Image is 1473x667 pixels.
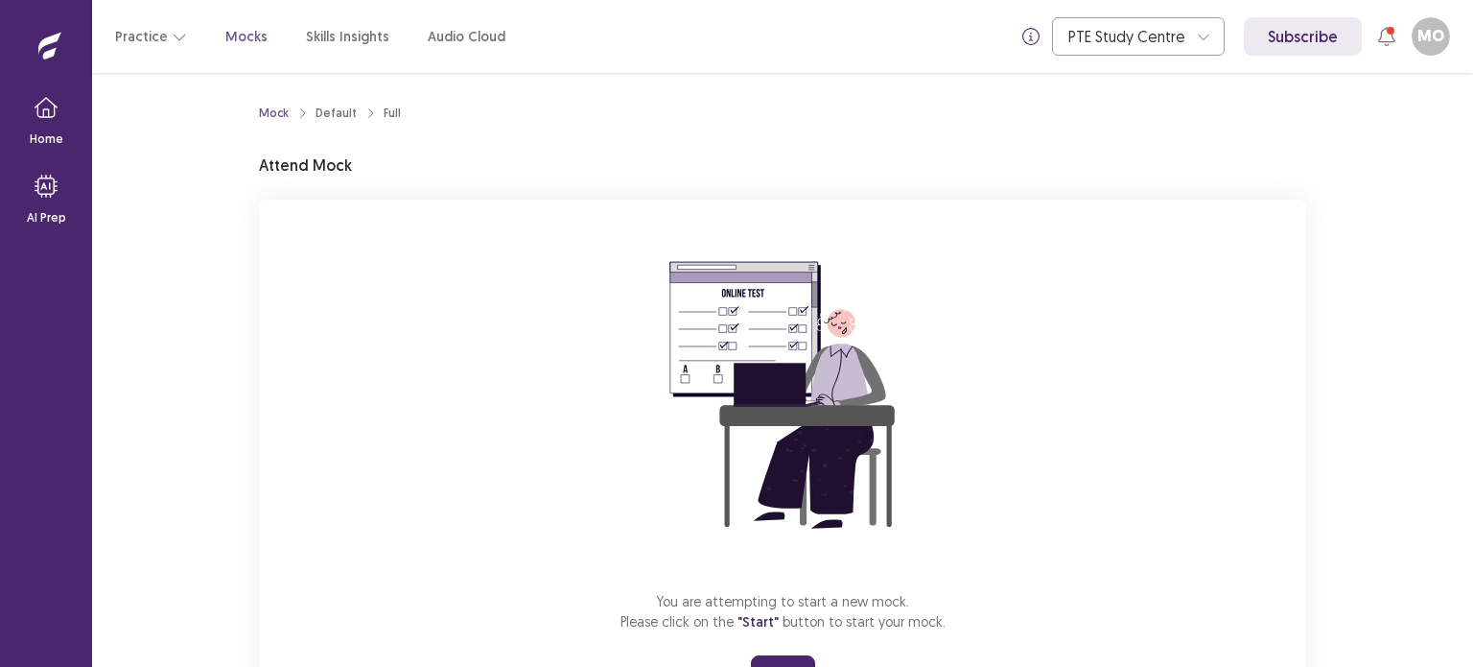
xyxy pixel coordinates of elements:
p: Attend Mock [259,154,352,177]
p: AI Prep [27,209,66,226]
a: Audio Cloud [428,27,505,47]
div: Default [316,105,357,122]
p: You are attempting to start a new mock. Please click on the button to start your mock. [620,591,946,632]
button: info [1014,19,1048,54]
div: PTE Study Centre [1068,18,1187,55]
a: Skills Insights [306,27,389,47]
img: attend-mock [610,223,955,568]
button: Practice [115,19,187,54]
span: "Start" [737,613,779,631]
a: Mocks [225,27,268,47]
div: Full [384,105,401,122]
nav: breadcrumb [259,105,401,122]
a: Mock [259,105,289,122]
button: MO [1412,17,1450,56]
a: Subscribe [1244,17,1362,56]
p: Home [30,131,63,148]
